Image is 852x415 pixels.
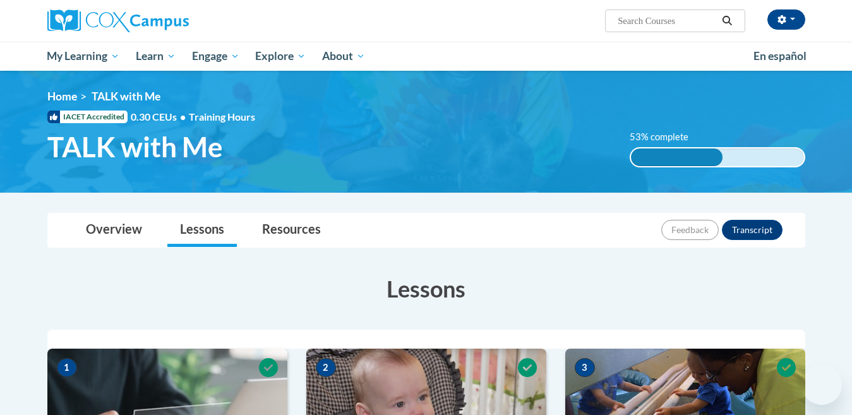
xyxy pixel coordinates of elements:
[128,42,184,71] a: Learn
[47,90,77,103] a: Home
[249,214,333,247] a: Resources
[314,42,373,71] a: About
[28,42,824,71] div: Main menu
[180,111,186,123] span: •
[189,111,255,123] span: Training Hours
[316,358,336,377] span: 2
[47,111,128,123] span: IACET Accredited
[745,43,815,69] a: En español
[255,49,306,64] span: Explore
[575,358,595,377] span: 3
[57,358,77,377] span: 1
[661,220,719,240] button: Feedback
[247,42,314,71] a: Explore
[631,148,723,166] div: 53% complete
[801,364,842,405] iframe: Button to launch messaging window
[192,49,239,64] span: Engage
[722,220,783,240] button: Transcript
[717,13,736,28] button: Search
[136,49,176,64] span: Learn
[753,49,807,63] span: En español
[47,49,119,64] span: My Learning
[73,214,155,247] a: Overview
[184,42,248,71] a: Engage
[131,110,189,124] span: 0.30 CEUs
[167,214,237,247] a: Lessons
[92,90,160,103] span: TALK with Me
[616,13,717,28] input: Search Courses
[47,130,223,164] span: TALK with Me
[630,130,702,144] label: 53% complete
[47,9,287,32] a: Cox Campus
[47,9,189,32] img: Cox Campus
[39,42,128,71] a: My Learning
[47,273,805,304] h3: Lessons
[767,9,805,30] button: Account Settings
[322,49,365,64] span: About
